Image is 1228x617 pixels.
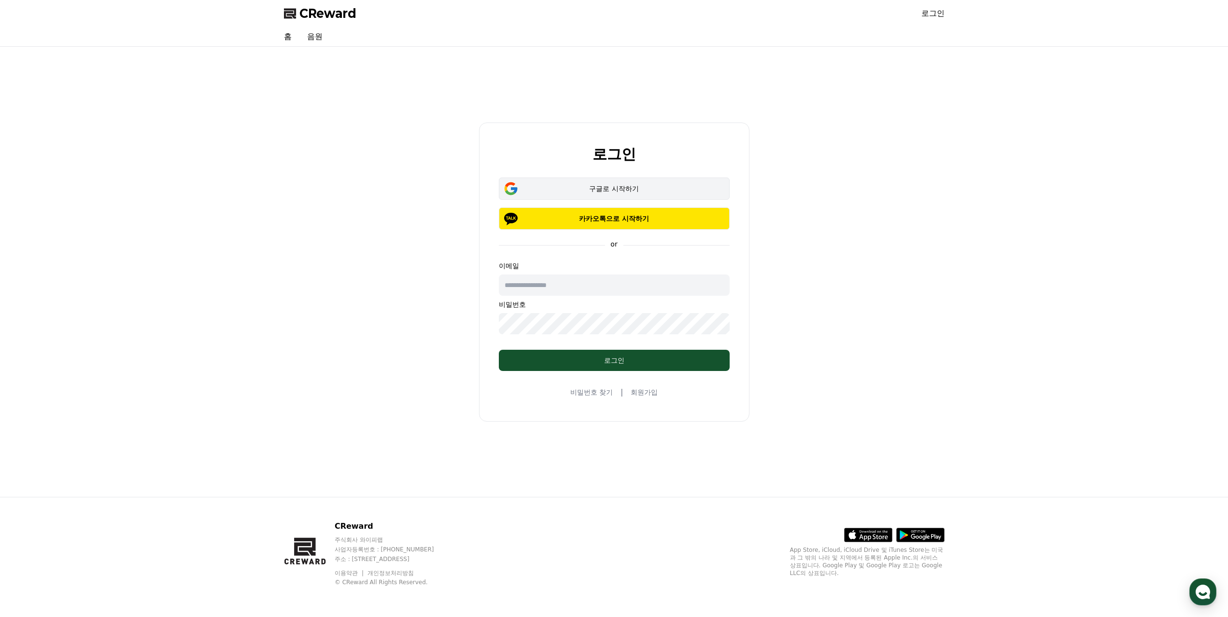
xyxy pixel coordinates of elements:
a: 비밀번호 찾기 [570,387,613,397]
p: App Store, iCloud, iCloud Drive 및 iTunes Store는 미국과 그 밖의 나라 및 지역에서 등록된 Apple Inc.의 서비스 상표입니다. Goo... [790,546,945,577]
span: 홈 [30,320,36,328]
span: CReward [299,6,356,21]
a: 이용약관 [335,570,365,576]
span: 대화 [88,321,100,329]
button: 카카오톡으로 시작하기 [499,207,730,230]
a: CReward [284,6,356,21]
a: 홈 [276,27,299,46]
a: 대화 [64,306,125,330]
a: 홈 [3,306,64,330]
span: 설정 [149,320,161,328]
button: 로그인 [499,350,730,371]
p: © CReward All Rights Reserved. [335,578,452,586]
p: 주소 : [STREET_ADDRESS] [335,555,452,563]
p: 주식회사 와이피랩 [335,536,452,544]
a: 로그인 [921,8,945,19]
a: 개인정보처리방침 [367,570,414,576]
p: 카카오톡으로 시작하기 [513,214,716,223]
h2: 로그인 [593,146,636,162]
p: 사업자등록번호 : [PHONE_NUMBER] [335,546,452,553]
a: 설정 [125,306,185,330]
p: 비밀번호 [499,300,730,309]
p: 이메일 [499,261,730,271]
p: or [605,239,623,249]
span: | [621,386,623,398]
div: 로그인 [518,356,710,365]
p: CReward [335,521,452,532]
button: 구글로 시작하기 [499,178,730,200]
div: 구글로 시작하기 [513,184,716,193]
a: 회원가입 [631,387,658,397]
a: 음원 [299,27,330,46]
